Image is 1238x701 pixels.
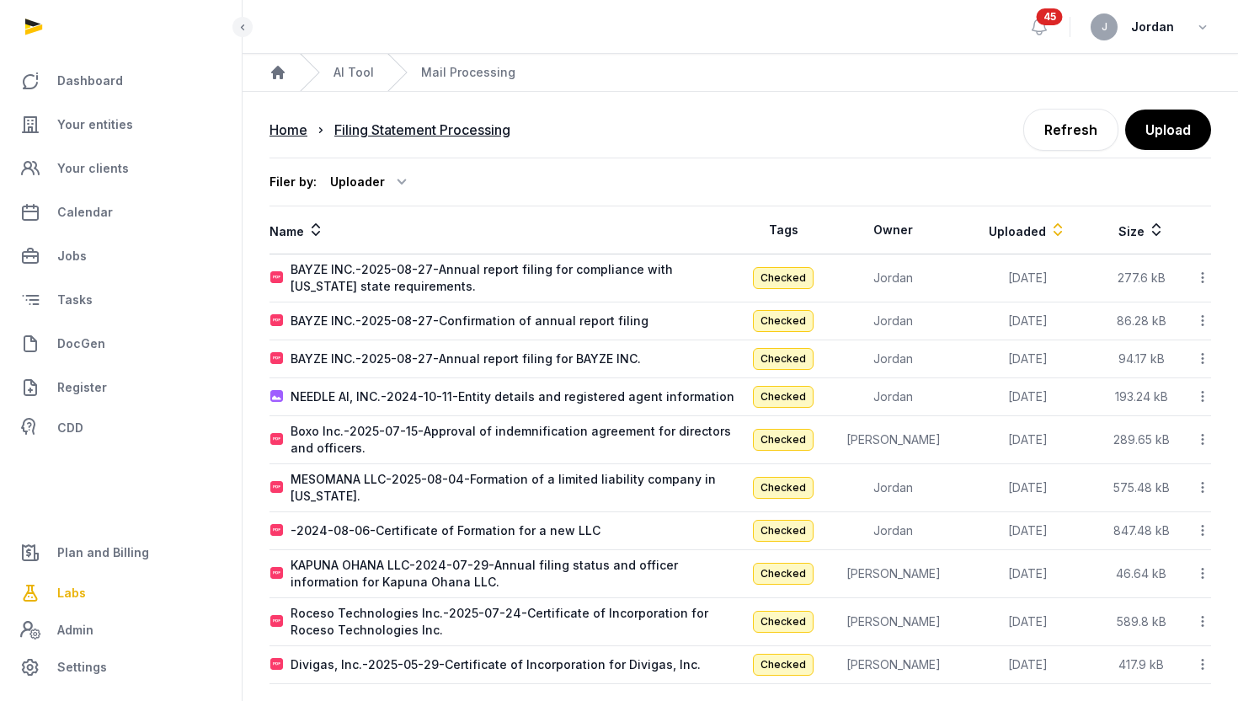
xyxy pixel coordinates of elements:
span: Dashboard [57,71,123,91]
span: [DATE] [1008,270,1048,285]
td: Jordan [827,512,960,550]
img: pdf.svg [270,352,284,366]
span: [DATE] [1008,523,1048,538]
img: pdf.svg [270,615,284,629]
td: [PERSON_NAME] [827,550,960,598]
span: [DATE] [1008,432,1048,447]
span: Register [57,377,107,398]
td: [PERSON_NAME] [827,646,960,684]
a: Register [13,367,228,408]
span: Labs [57,583,86,603]
img: pdf.svg [270,658,284,672]
span: J [1102,22,1107,32]
a: Admin [13,613,228,647]
span: Plan and Billing [57,543,149,563]
img: pdf.svg [270,481,284,495]
span: Your clients [57,158,129,179]
td: 589.8 kB [1096,598,1188,646]
td: 417.9 kB [1096,646,1188,684]
div: Roceso Technologies Inc.-2025-07-24-Certificate of Incorporation for Roceso Technologies Inc. [291,605,739,639]
span: DocGen [57,334,105,354]
span: [DATE] [1008,657,1048,672]
nav: Breadcrumb [243,54,1238,92]
a: Settings [13,647,228,688]
th: Owner [827,206,960,254]
span: Tasks [57,290,93,310]
div: Filer by: [269,174,317,190]
a: Your entities [13,104,228,145]
span: Checked [753,310,814,332]
td: Jordan [827,464,960,512]
a: Labs [13,573,228,613]
td: [PERSON_NAME] [827,416,960,464]
a: Tasks [13,280,228,320]
img: pdf.svg [270,567,284,581]
div: BAYZE INC.-2025-08-27-Annual report filing for compliance with [US_STATE] state requirements. [291,261,739,295]
span: [DATE] [1008,313,1048,328]
div: KAPUNA OHANA LLC-2024-07-29-Annual filing status and officer information for Kapuna Ohana LLC. [291,557,739,591]
nav: Breadcrumb [269,110,740,150]
span: Jobs [57,246,87,266]
div: Divigas, Inc.-2025-05-29-Certificate of Incorporation for Divigas, Inc. [291,656,701,673]
span: Checked [753,348,814,370]
span: Calendar [57,202,113,222]
a: Plan and Billing [13,532,228,573]
a: Jobs [13,236,228,276]
span: [DATE] [1008,389,1048,404]
th: Name [269,206,740,254]
td: 289.65 kB [1096,416,1188,464]
div: Home [269,120,307,140]
a: CDD [13,411,228,445]
a: Calendar [13,192,228,233]
button: Upload [1125,110,1211,150]
a: AI Tool [334,64,374,81]
span: Mail Processing [421,64,515,81]
span: [DATE] [1008,614,1048,629]
span: Checked [753,611,814,633]
img: pdf.svg [270,524,284,538]
th: Uploaded [960,206,1096,254]
span: Settings [57,657,107,677]
div: BAYZE INC.-2025-08-27-Confirmation of annual report filing [291,313,648,329]
span: CDD [57,418,83,438]
div: Filing Statement Processing [334,120,510,140]
span: Checked [753,520,814,542]
span: Checked [753,654,814,676]
td: Jordan [827,254,960,302]
td: 86.28 kB [1096,302,1188,340]
td: [PERSON_NAME] [827,598,960,646]
img: pdf.svg [270,271,284,285]
a: Dashboard [13,61,228,101]
a: DocGen [13,324,228,364]
th: Tags [740,206,827,254]
span: Jordan [1131,17,1174,37]
span: Admin [57,620,93,640]
button: J [1091,13,1118,40]
td: 94.17 kB [1096,340,1188,378]
td: Jordan [827,340,960,378]
img: pdf.svg [270,433,284,447]
span: Your entities [57,115,133,135]
span: [DATE] [1008,351,1048,366]
td: 277.6 kB [1096,254,1188,302]
th: Size [1096,206,1188,254]
img: pdf.svg [270,314,284,328]
img: image.svg [270,390,284,404]
span: Checked [753,386,814,408]
div: Boxo Inc.-2025-07-15-Approval of indemnification agreement for directors and officers. [291,423,739,457]
a: Your clients [13,148,228,189]
td: 193.24 kB [1096,378,1188,416]
td: Jordan [827,378,960,416]
td: Jordan [827,302,960,340]
span: [DATE] [1008,480,1048,495]
div: -2024-08-06-Certificate of Formation for a new LLC [291,522,600,539]
a: Refresh [1023,109,1118,151]
span: [DATE] [1008,566,1048,581]
div: MESOMANA LLC-2025-08-04-Formation of a limited liability company in [US_STATE]. [291,471,739,505]
span: Checked [753,429,814,451]
td: 46.64 kB [1096,550,1188,598]
td: 575.48 kB [1096,464,1188,512]
div: NEEDLE AI, INC.-2024-10-11-Entity details and registered agent information [291,388,734,405]
span: Checked [753,267,814,289]
div: Uploader [330,169,412,195]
